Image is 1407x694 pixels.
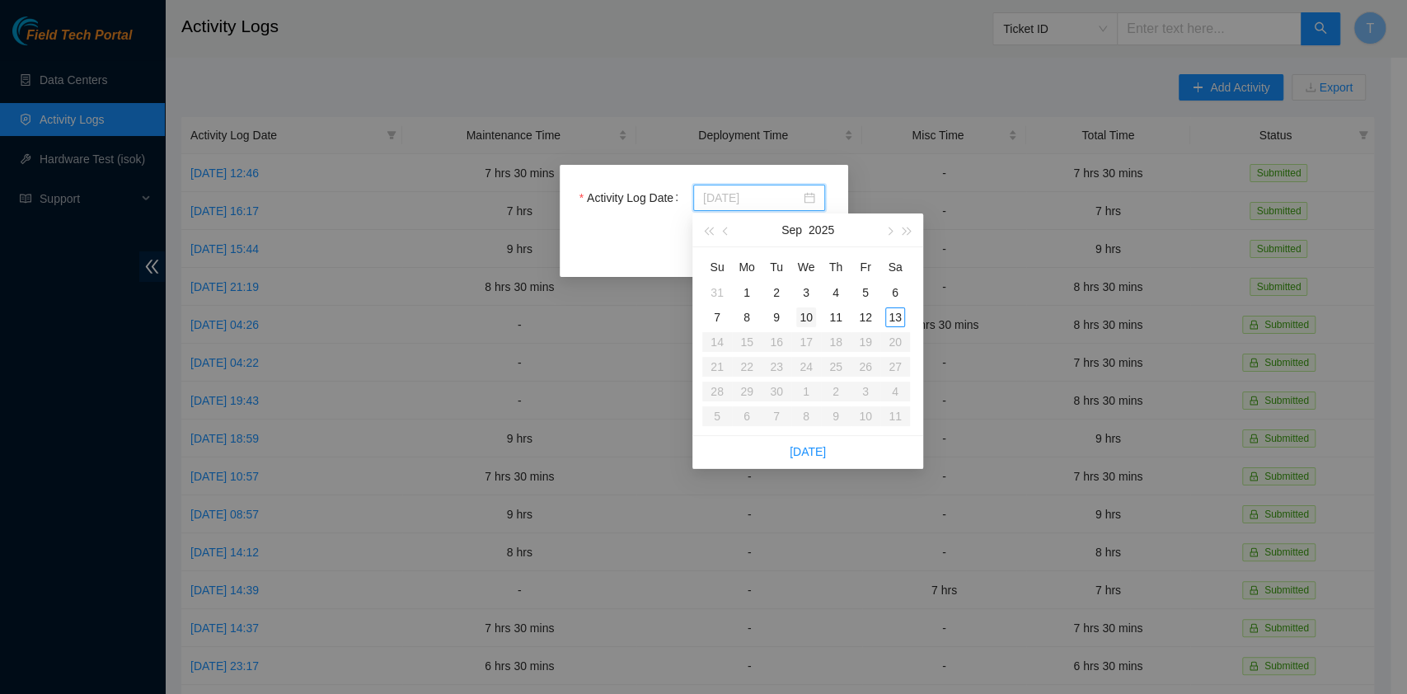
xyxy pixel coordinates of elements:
button: Sep [781,213,802,246]
td: 2025-09-05 [851,280,880,305]
td: 2025-09-11 [821,305,851,330]
div: 1 [737,283,757,302]
th: Mo [732,254,762,280]
input: Activity Log Date [703,189,800,207]
div: 10 [796,307,816,327]
td: 2025-09-06 [880,280,910,305]
div: 13 [885,307,905,327]
div: 3 [796,283,816,302]
td: 2025-09-07 [702,305,732,330]
button: 2025 [809,213,834,246]
div: 7 [707,307,727,327]
th: Fr [851,254,880,280]
div: 2 [767,283,786,302]
th: Tu [762,254,791,280]
td: 2025-09-02 [762,280,791,305]
div: 9 [767,307,786,327]
a: [DATE] [790,445,826,458]
div: 8 [737,307,757,327]
div: 12 [856,307,875,327]
td: 2025-09-13 [880,305,910,330]
th: Su [702,254,732,280]
th: Th [821,254,851,280]
td: 2025-09-12 [851,305,880,330]
td: 2025-09-01 [732,280,762,305]
div: 6 [885,283,905,302]
td: 2025-09-09 [762,305,791,330]
td: 2025-09-03 [791,280,821,305]
td: 2025-09-08 [732,305,762,330]
td: 2025-08-31 [702,280,732,305]
th: Sa [880,254,910,280]
div: 4 [826,283,846,302]
td: 2025-09-10 [791,305,821,330]
td: 2025-09-04 [821,280,851,305]
div: 5 [856,283,875,302]
th: We [791,254,821,280]
label: Activity Log Date [579,185,685,211]
div: 31 [707,283,727,302]
div: 11 [826,307,846,327]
